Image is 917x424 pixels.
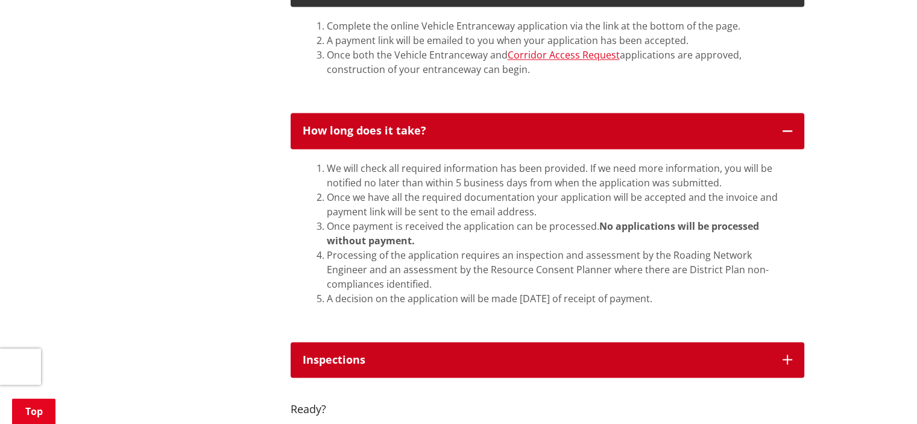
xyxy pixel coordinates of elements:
[508,48,620,62] a: Corridor Access Request
[862,373,905,417] iframe: Messenger Launcher
[327,220,759,247] strong: No applications will be processed without payment.
[327,190,792,219] li: Once we have all the required documentation your application will be accepted and the invoice and...
[303,354,770,366] div: Inspections
[327,19,792,33] li: Complete the online Vehicle Entranceway application via the link at the bottom of the page.
[327,219,792,248] li: Once payment is received the application can be processed.
[327,248,792,291] li: Processing of the application requires an inspection and assessment by the Roading Network Engine...
[291,113,804,149] button: How long does it take?
[291,342,804,378] button: Inspections
[303,125,770,137] div: How long does it take?
[12,399,55,424] a: Top
[327,48,792,77] li: Once both the Vehicle Entranceway and applications are approved, construction of your entranceway...
[327,161,792,190] li: We will check all required information has been provided. If we need more information, you will b...
[327,33,792,48] li: A payment link will be emailed to you when your application has been accepted.
[327,291,792,306] li: A decision on the application will be made [DATE] of receipt of payment.
[291,390,804,416] h4: Ready?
